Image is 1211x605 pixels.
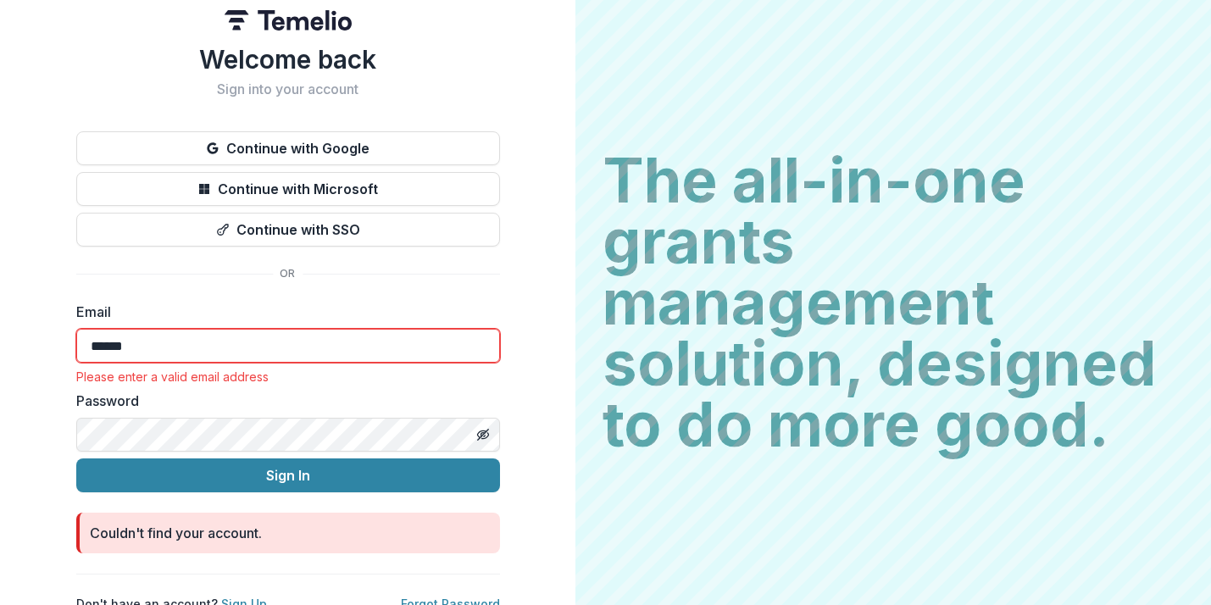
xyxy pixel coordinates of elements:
[90,523,262,543] div: Couldn't find your account.
[76,172,500,206] button: Continue with Microsoft
[76,391,490,411] label: Password
[76,44,500,75] h1: Welcome back
[76,302,490,322] label: Email
[76,131,500,165] button: Continue with Google
[76,81,500,97] h2: Sign into your account
[225,10,352,31] img: Temelio
[469,421,497,448] button: Toggle password visibility
[76,458,500,492] button: Sign In
[76,213,500,247] button: Continue with SSO
[76,369,500,384] div: Please enter a valid email address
